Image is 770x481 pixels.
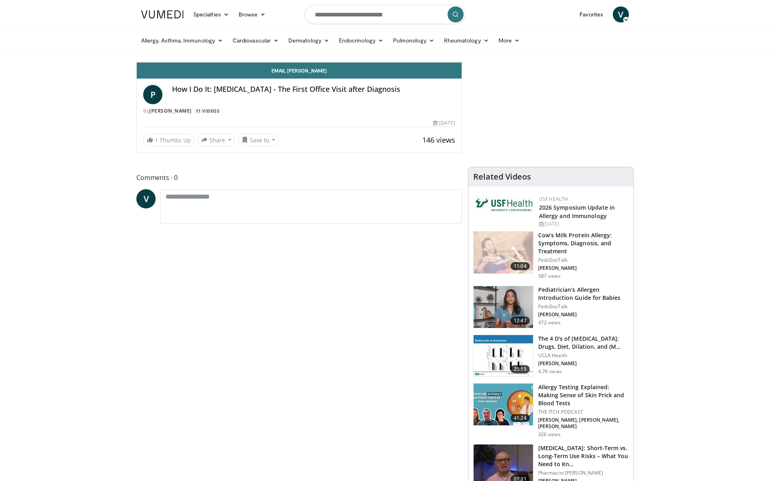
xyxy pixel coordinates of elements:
p: 472 views [538,319,561,326]
span: 41:24 [511,414,530,422]
p: THE ITCH PODCAST [538,409,628,415]
img: 4d443932-8145-4e84-8ad7-1c1fcd752757.150x105_q85_crop-smart_upscale.jpg [474,335,533,377]
a: [PERSON_NAME] [149,107,192,114]
img: 996d9bbe-63a3-457c-bdd3-3cecb4430d3c.150x105_q85_crop-smart_upscale.jpg [474,286,533,328]
img: b5421827-eba4-4bd5-82aa-35362105ff39.150x105_q85_crop-smart_upscale.jpg [474,384,533,425]
input: Search topics, interventions [305,5,465,24]
a: 12:47 Pediatrician’s Allergen Introduction Guide for Babies PedsDocTalk [PERSON_NAME] 472 views [473,286,628,328]
p: UCLA Health [538,352,628,359]
button: Share [198,133,235,146]
h3: The 4 D's of [MEDICAL_DATA]: Drugs, Diet, Dilation, and (M… [538,335,628,351]
span: 11:04 [511,262,530,270]
span: 12:47 [511,317,530,325]
p: PedsDocTalk [538,257,628,263]
a: V [613,6,629,22]
span: 1 [155,136,158,144]
div: [DATE] [433,119,455,127]
a: More [494,32,525,49]
span: 25:15 [511,365,530,373]
a: 1 Thumbs Up [143,134,195,146]
a: 41:24 Allergy Testing Explained: Making Sense of Skin Prick and Blood Tests THE ITCH PODCAST [PER... [473,383,628,438]
a: Favorites [575,6,608,22]
p: Pharmacist [PERSON_NAME] [538,470,628,476]
img: a277380e-40b7-4f15-ab00-788b20d9d5d9.150x105_q85_crop-smart_upscale.jpg [474,232,533,273]
span: Comments 0 [136,172,462,183]
h3: Pediatrician’s Allergen Introduction Guide for Babies [538,286,628,302]
a: Pulmonology [388,32,439,49]
img: 6ba8804a-8538-4002-95e7-a8f8012d4a11.png.150x105_q85_autocrop_double_scale_upscale_version-0.2.jpg [475,196,535,213]
h3: Cow’s Milk Protein Allergy: Symptoms, Diagnosis, and Treatment [538,231,628,255]
div: [DATE] [539,220,627,228]
video-js: Video Player [137,62,462,63]
a: 11:04 Cow’s Milk Protein Allergy: Symptoms, Diagnosis, and Treatment PedsDocTalk [PERSON_NAME] 58... [473,231,628,279]
p: [PERSON_NAME] [538,360,628,367]
p: [PERSON_NAME] [538,311,628,318]
img: VuMedi Logo [141,10,184,18]
h4: How I Do It: [MEDICAL_DATA] - The First Office Visit after Diagnosis [172,85,455,94]
a: Browse [234,6,271,22]
button: Save to [238,133,279,146]
iframe: Advertisement [490,62,611,162]
a: V [136,189,156,208]
a: 11 Videos [193,107,222,114]
a: Cardiovascular [228,32,284,49]
a: Allergy, Asthma, Immunology [136,32,228,49]
h3: Allergy Testing Explained: Making Sense of Skin Prick and Blood Tests [538,383,628,407]
span: 146 views [422,135,455,145]
a: USF Health [539,196,568,202]
p: 326 views [538,431,561,438]
a: Specialties [188,6,234,22]
h4: Related Videos [473,172,531,182]
a: 2026 Symposium Update in Allergy and Immunology [539,204,615,220]
p: 587 views [538,273,561,279]
div: By [143,107,455,115]
a: Endocrinology [334,32,388,49]
h3: [MEDICAL_DATA]: Short-Term vs. Long-Term Use Risks – What You Need to Kn… [538,444,628,468]
p: 4.7K views [538,368,562,375]
a: P [143,85,162,104]
p: [PERSON_NAME] [538,265,628,271]
a: Dermatology [284,32,334,49]
a: 25:15 The 4 D's of [MEDICAL_DATA]: Drugs, Diet, Dilation, and (M… UCLA Health [PERSON_NAME] 4.7K ... [473,335,628,377]
p: [PERSON_NAME], [PERSON_NAME], [PERSON_NAME] [538,417,628,430]
a: Email [PERSON_NAME] [137,63,462,79]
a: Rheumatology [439,32,494,49]
p: PedsDocTalk [538,303,628,310]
